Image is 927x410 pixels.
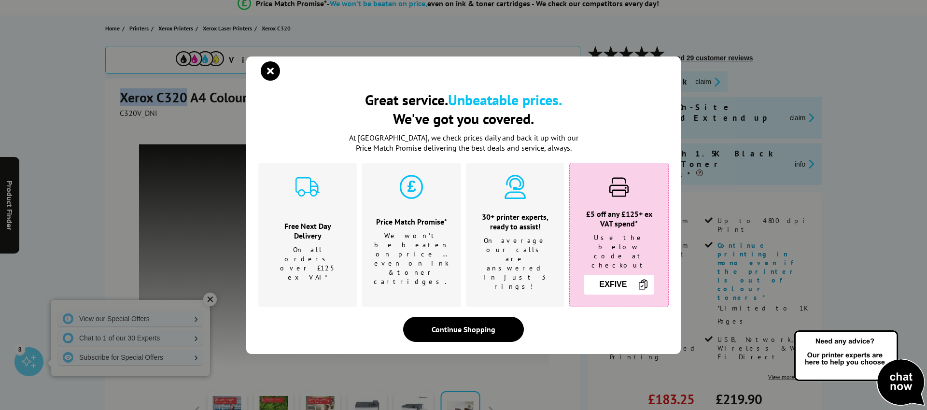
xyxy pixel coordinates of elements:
[582,233,656,270] p: Use the below code at checkout
[343,133,584,153] p: At [GEOGRAPHIC_DATA], we check prices daily and back it up with our Price Match Promise deliverin...
[478,212,552,231] h3: 30+ printer experts, ready to assist!
[263,64,278,78] button: close modal
[270,245,345,282] p: On all orders over £125 ex VAT*
[403,317,524,342] div: Continue Shopping
[792,329,927,408] img: Open Live Chat window
[295,175,320,199] img: delivery-cyan.svg
[270,221,345,240] h3: Free Next Day Delivery
[448,90,562,109] b: Unbeatable prices.
[399,175,423,199] img: price-promise-cyan.svg
[374,217,449,226] h3: Price Match Promise*
[637,279,649,290] img: Copy Icon
[478,236,552,291] p: On average our calls are answered in just 3 rings!
[374,231,449,286] p: We won't be beaten on price …even on ink & toner cartridges.
[503,175,527,199] img: expert-cyan.svg
[258,90,669,128] h2: Great service. We've got you covered.
[582,209,656,228] h3: £5 off any £125+ ex VAT spend*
